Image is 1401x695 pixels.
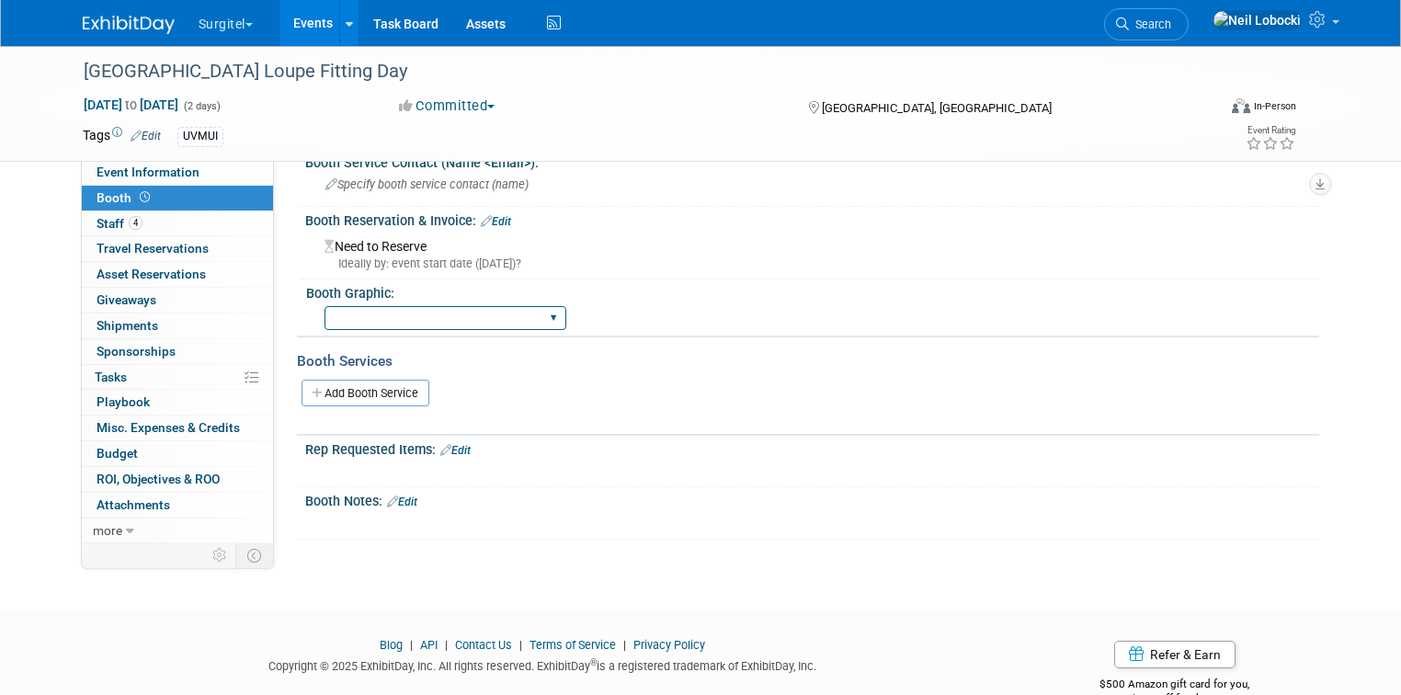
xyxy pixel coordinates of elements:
[97,292,156,307] span: Giveaways
[77,55,1193,88] div: [GEOGRAPHIC_DATA] Loupe Fitting Day
[530,638,616,652] a: Terms of Service
[82,441,273,466] a: Budget
[97,497,170,512] span: Attachments
[97,165,199,179] span: Event Information
[1213,10,1302,30] img: Neil Lobocki
[1232,98,1250,113] img: Format-Inperson.png
[305,436,1319,460] div: Rep Requested Items:
[82,365,273,390] a: Tasks
[455,638,512,652] a: Contact Us
[306,279,1311,302] div: Booth Graphic:
[302,380,429,406] a: Add Booth Service
[481,215,511,228] a: Edit
[82,160,273,185] a: Event Information
[1117,96,1296,123] div: Event Format
[440,444,471,457] a: Edit
[1129,17,1171,31] span: Search
[82,493,273,518] a: Attachments
[1253,99,1296,113] div: In-Person
[129,216,142,230] span: 4
[93,523,122,538] span: more
[82,416,273,440] a: Misc. Expenses & Credits
[82,262,273,287] a: Asset Reservations
[97,420,240,435] span: Misc. Expenses & Credits
[97,241,209,256] span: Travel Reservations
[822,101,1052,115] span: [GEOGRAPHIC_DATA], [GEOGRAPHIC_DATA]
[235,543,273,567] td: Toggle Event Tabs
[97,394,150,409] span: Playbook
[515,638,527,652] span: |
[297,351,1319,371] div: Booth Services
[83,654,1003,675] div: Copyright © 2025 ExhibitDay, Inc. All rights reserved. ExhibitDay is a registered trademark of Ex...
[97,190,154,205] span: Booth
[590,657,597,667] sup: ®
[97,216,142,231] span: Staff
[122,97,140,112] span: to
[420,638,438,652] a: API
[82,518,273,543] a: more
[387,496,417,508] a: Edit
[204,543,236,567] td: Personalize Event Tab Strip
[83,16,175,34] img: ExhibitDay
[97,267,206,281] span: Asset Reservations
[325,256,1305,272] div: Ideally by: event start date ([DATE])?
[83,97,179,113] span: [DATE] [DATE]
[83,126,161,147] td: Tags
[82,390,273,415] a: Playbook
[1246,126,1295,135] div: Event Rating
[82,467,273,492] a: ROI, Objectives & ROO
[82,313,273,338] a: Shipments
[177,127,223,146] div: UVMUI
[82,186,273,211] a: Booth
[82,288,273,313] a: Giveaways
[525,177,529,191] email: )
[393,97,502,116] button: Committed
[82,339,273,364] a: Sponsorships
[97,472,220,486] span: ROI, Objectives & ROO
[380,638,403,652] a: Blog
[325,177,529,191] span: Specify booth service contact (name
[405,638,417,652] span: |
[1114,641,1236,668] a: Refer & Earn
[131,130,161,142] a: Edit
[305,207,1319,231] div: Booth Reservation & Invoice:
[319,233,1305,272] div: Need to Reserve
[633,638,705,652] a: Privacy Policy
[619,638,631,652] span: |
[1104,8,1189,40] a: Search
[97,318,158,333] span: Shipments
[95,370,127,384] span: Tasks
[82,236,273,261] a: Travel Reservations
[305,487,1319,511] div: Booth Notes:
[440,638,452,652] span: |
[97,446,138,461] span: Budget
[82,211,273,236] a: Staff4
[182,100,221,112] span: (2 days)
[136,190,154,204] span: Booth not reserved yet
[97,344,176,359] span: Sponsorships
